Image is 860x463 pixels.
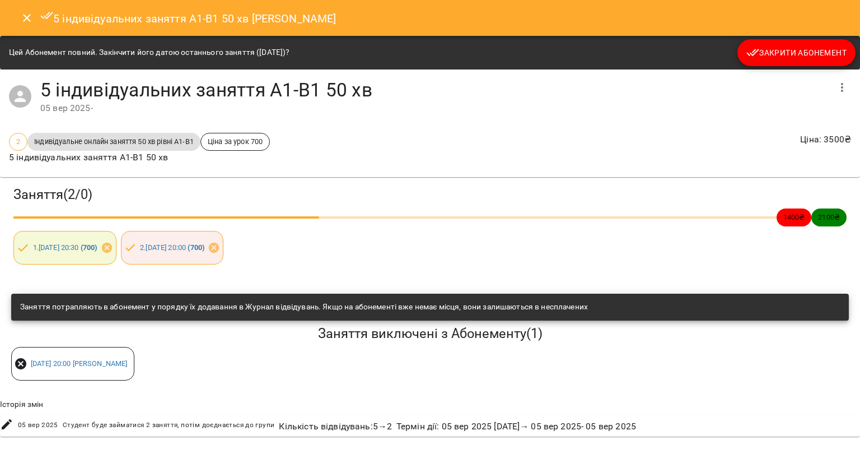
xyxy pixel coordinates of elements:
span: Студент буде займатися 2 заняття, потім доєднається до групи [63,420,275,431]
div: Кількість відвідувань : 5 → 2 [277,418,394,436]
b: ( 700 ) [81,243,97,252]
span: Закрити Абонемент [746,46,847,59]
a: 1.[DATE] 20:30 (700) [33,243,97,252]
div: 2.[DATE] 20:00 (700) [121,231,224,265]
div: 05 вер 2025 - [40,101,829,115]
div: Термін дії : 05 вер 2025 [DATE] → 05 вер 2025 - 05 вер 2025 [394,418,638,436]
span: Індивідуальне онлайн заняття 50 хв рівні А1-В1 [27,136,200,147]
b: ( 700 ) [188,243,204,252]
div: Заняття потрапляють в абонемент у порядку їх додавання в Журнал відвідувань. Якщо на абонементі в... [20,297,588,317]
h5: Заняття виключені з Абонементу ( 1 ) [11,325,849,342]
span: 2100 ₴ [811,212,847,223]
span: 1400 ₴ [777,212,812,223]
p: 5 індивідуальних заняття А1-В1 50 хв [9,151,270,164]
h4: 5 індивідуальних заняття А1-В1 50 хв [40,78,829,101]
p: Ціна : 3500 ₴ [800,133,851,146]
span: 2 [10,136,27,147]
button: Close [13,4,40,31]
div: Цей Абонемент повний. Закінчити його датою останнього заняття ([DATE])? [9,43,289,63]
span: 05 вер 2025 [18,420,58,431]
span: Ціна за урок 700 [201,136,269,147]
button: Закрити Абонемент [737,39,856,66]
a: [DATE] 20:00 [PERSON_NAME] [31,359,128,368]
h6: 5 індивідуальних заняття А1-В1 50 хв [PERSON_NAME] [40,9,336,27]
h3: Заняття ( 2 / 0 ) [13,186,847,203]
a: 2.[DATE] 20:00 (700) [140,243,204,252]
div: 1.[DATE] 20:30 (700) [13,231,116,265]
